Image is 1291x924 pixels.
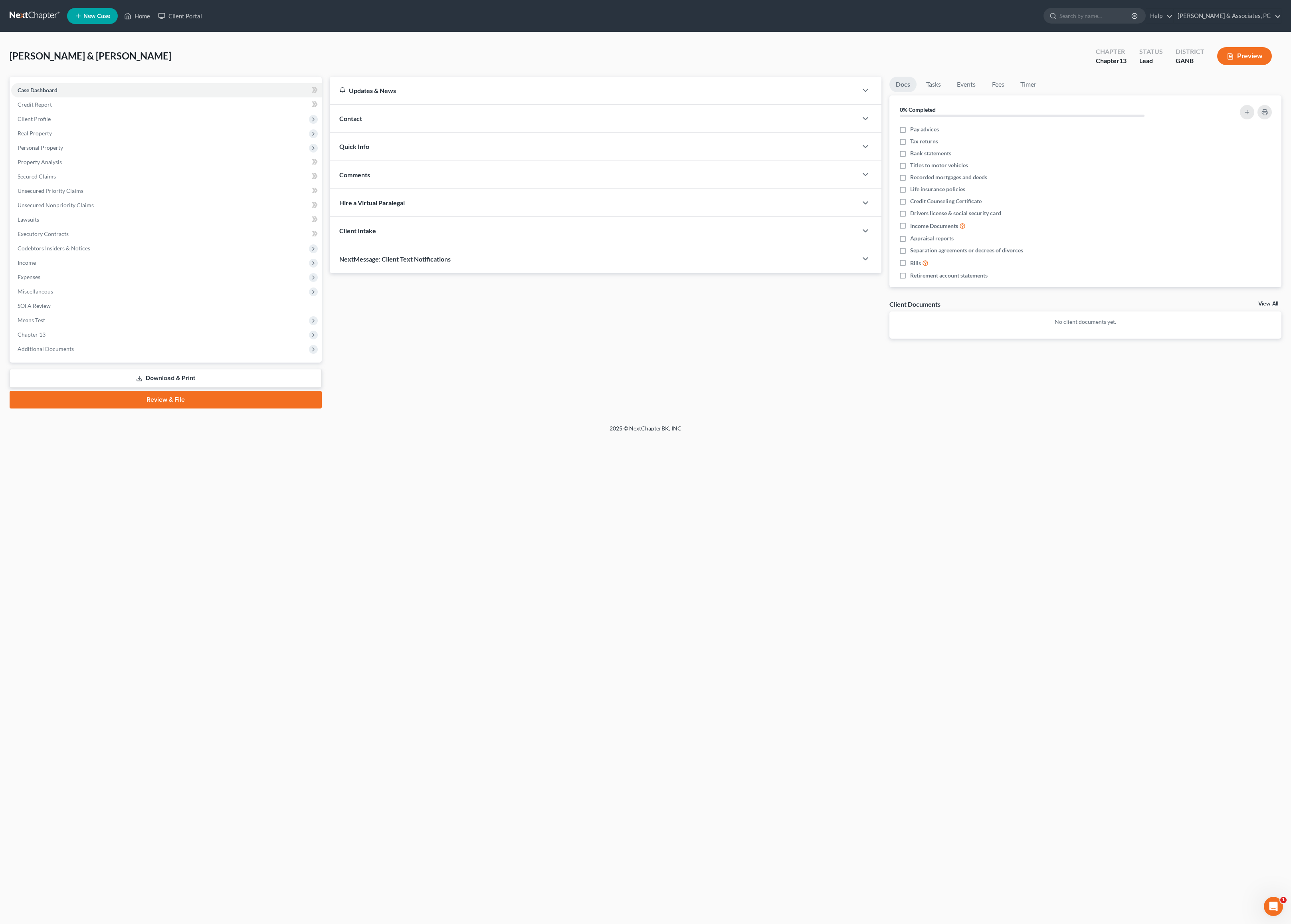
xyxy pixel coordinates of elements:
span: Miscellaneous [18,288,53,295]
span: 13 [1119,57,1127,64]
span: Comments [339,171,370,178]
span: Chapter 13 [18,331,46,338]
span: Pay advices [910,125,939,133]
span: Quick Info [339,143,369,150]
a: Help [1146,9,1173,23]
strong: 0% Completed [900,106,936,113]
a: Case Dashboard [11,83,322,97]
a: Home [120,9,154,23]
a: Events [950,77,982,92]
div: District [1176,47,1204,56]
span: Means Test [18,317,45,323]
div: Updates & News [339,86,848,95]
span: Property Analysis [18,159,62,165]
a: Docs [889,77,917,92]
iframe: Intercom live chat [1264,897,1283,916]
a: Lawsuits [11,212,322,227]
span: NextMessage: Client Text Notifications [339,255,451,263]
a: Fees [985,77,1011,92]
div: Status [1139,47,1163,56]
span: SOFA Review [18,302,51,309]
span: Retirement account statements [910,272,988,280]
a: Credit Report [11,97,322,112]
span: Income Documents [910,222,958,230]
span: New Case [83,13,110,19]
a: Client Portal [154,9,206,23]
button: Preview [1217,47,1272,65]
span: Case Dashboard [18,87,57,93]
input: Search by name... [1059,8,1133,23]
a: Review & File [10,391,322,408]
span: Credit Report [18,101,52,108]
p: No client documents yet. [896,318,1275,326]
span: Unsecured Priority Claims [18,187,83,194]
a: Secured Claims [11,169,322,184]
div: Chapter [1096,56,1127,65]
a: Download & Print [10,369,322,388]
span: Real Property [18,130,52,137]
a: Property Analysis [11,155,322,169]
span: Client Intake [339,227,376,234]
span: Recorded mortgages and deeds [910,173,987,181]
span: Unsecured Nonpriority Claims [18,202,94,208]
span: Codebtors Insiders & Notices [18,245,90,252]
a: Executory Contracts [11,227,322,241]
span: Executory Contracts [18,230,69,237]
a: [PERSON_NAME] & Associates, PC [1174,9,1281,23]
span: Separation agreements or decrees of divorces [910,246,1023,254]
span: Appraisal reports [910,234,954,242]
a: SOFA Review [11,299,322,313]
div: Lead [1139,56,1163,65]
span: Life insurance policies [910,185,965,193]
div: GANB [1176,56,1204,65]
a: Timer [1014,77,1043,92]
span: Titles to motor vehicles [910,161,968,169]
span: 1 [1280,897,1287,903]
div: 2025 © NextChapterBK, INC [418,424,873,439]
span: Hire a Virtual Paralegal [339,199,405,206]
span: Bank statements [910,149,951,157]
span: Bills [910,259,921,267]
span: Secured Claims [18,173,56,180]
span: Credit Counseling Certificate [910,197,982,205]
span: Income [18,259,36,266]
span: Contact [339,115,362,122]
span: Lawsuits [18,216,39,223]
a: Unsecured Nonpriority Claims [11,198,322,212]
a: View All [1258,301,1278,307]
span: [PERSON_NAME] & [PERSON_NAME] [10,50,171,61]
span: Tax returns [910,137,938,145]
span: Expenses [18,274,40,280]
span: Additional Documents [18,345,74,352]
a: Tasks [920,77,947,92]
a: Unsecured Priority Claims [11,184,322,198]
span: Drivers license & social security card [910,209,1001,217]
span: Personal Property [18,144,63,151]
div: Chapter [1096,47,1127,56]
div: Client Documents [889,300,941,308]
span: Client Profile [18,115,51,122]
